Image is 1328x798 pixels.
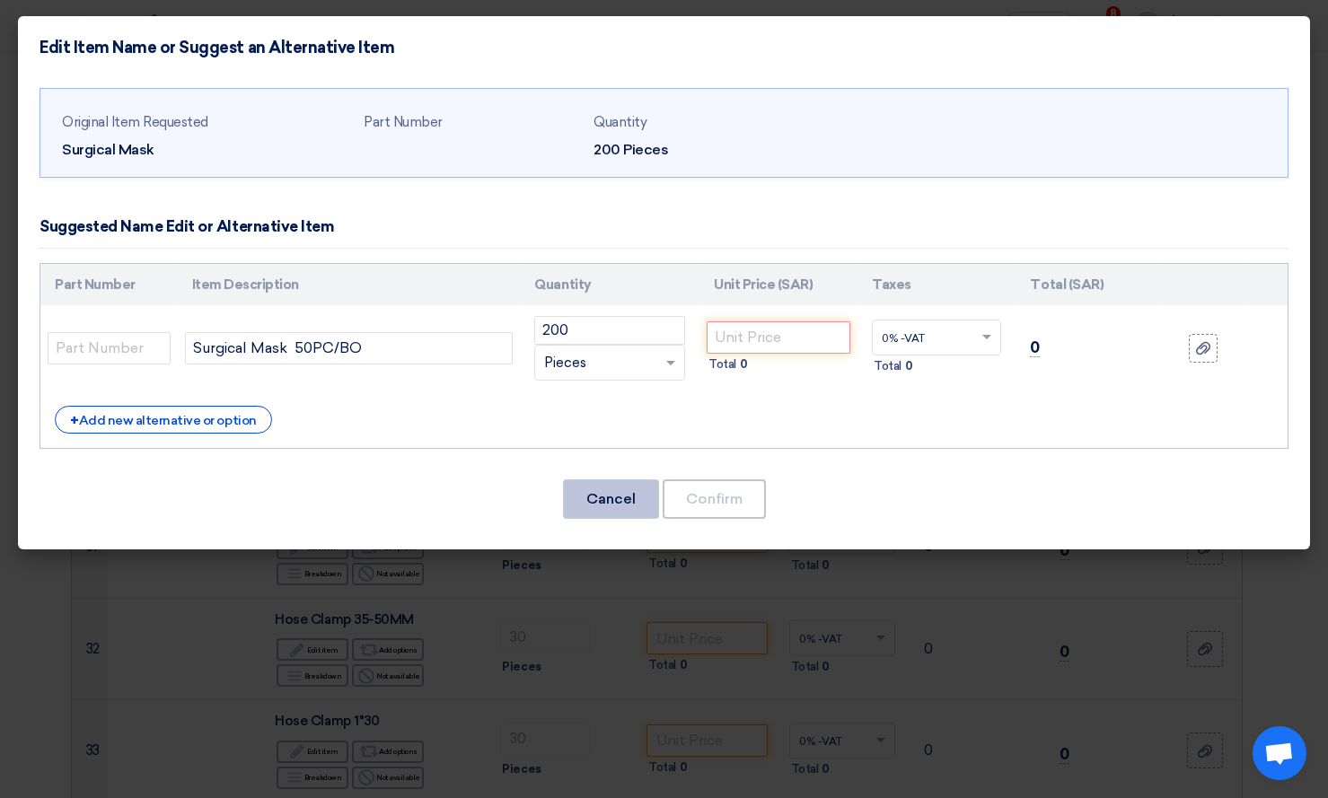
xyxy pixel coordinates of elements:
span: 0 [905,357,913,375]
th: Total (SAR) [1016,264,1161,306]
button: Cancel [563,479,659,519]
th: Part Number [40,264,178,306]
div: Add new alternative or option [55,406,272,434]
div: Quantity [594,112,809,133]
span: Total [874,357,901,375]
th: Taxes [857,264,1016,306]
span: + [70,412,79,429]
th: Item Description [178,264,521,306]
span: 0 [740,355,748,373]
div: Suggested Name Edit or Alternative Item [40,215,334,239]
button: Confirm [663,479,766,519]
h4: Edit Item Name or Suggest an Alternative Item [40,38,394,57]
span: Pieces [544,353,586,373]
div: Original Item Requested [62,112,349,133]
div: Surgical Mask [62,139,349,161]
div: Part Number [364,112,579,133]
th: Quantity [520,264,699,306]
input: RFQ_STEP1.ITEMS.2.AMOUNT_TITLE [534,316,685,345]
input: Part Number [48,332,171,364]
span: 0 [1030,338,1040,357]
div: 200 Pieces [594,139,809,161]
span: Total [708,355,736,373]
ng-select: VAT [872,320,1001,355]
input: Add Item Description [185,332,514,364]
th: Unit Price (SAR) [699,264,857,306]
a: 开放式聊天 [1253,726,1306,780]
input: Unit Price [707,321,850,354]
